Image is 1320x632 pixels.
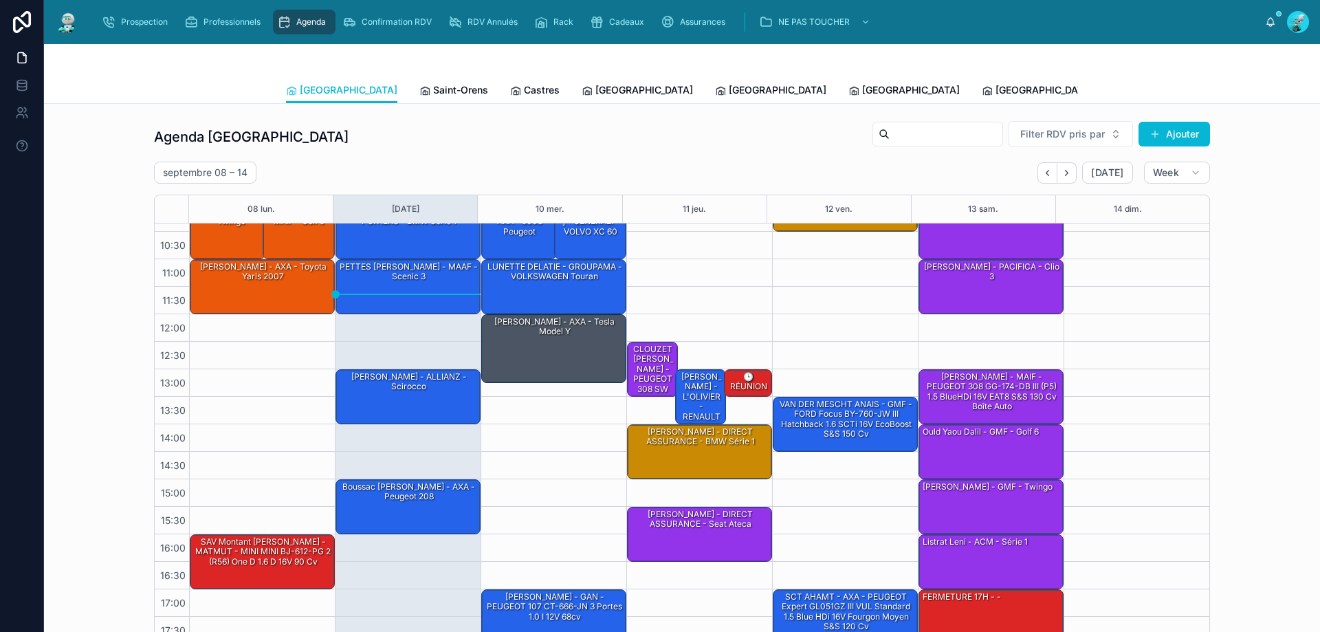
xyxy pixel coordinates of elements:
[163,166,247,179] h2: septembre 08 – 14
[336,205,480,259] div: [PERSON_NAME] - MUTUELLE DE POITIERS - BMW serie 1
[484,316,625,338] div: [PERSON_NAME] - AXA - Tesla model y
[1020,127,1105,141] span: Filter RDV pris par
[419,78,488,105] a: Saint-Orens
[676,370,725,424] div: [PERSON_NAME] - L'OLIVIER - RENAULT Clio EZ-015-YJ IV 5 Portes Phase 2 1.5 dCi FAP Energy eco2 S&...
[1114,195,1142,223] button: 14 dim.
[1009,121,1133,147] button: Select Button
[921,591,1002,603] div: FERMETURE 17H - -
[157,597,189,609] span: 17:00
[919,260,1063,314] div: [PERSON_NAME] - PACIFICA - clio 3
[1057,162,1077,184] button: Next
[628,425,771,479] div: [PERSON_NAME] - DIRECT ASSURANCE - BMW série 1
[482,205,556,259] div: SARL OMENA - AXA - 5008 Peugeot
[482,315,626,382] div: [PERSON_NAME] - AXA - Tesla model y
[921,426,1040,438] div: ould yaou dalil - GMF - golf 6
[338,261,479,283] div: PETTES [PERSON_NAME] - MAAF - Scenic 3
[203,17,261,28] span: Professionnels
[595,83,693,97] span: [GEOGRAPHIC_DATA]
[433,83,488,97] span: Saint-Orens
[1091,166,1123,179] span: [DATE]
[192,261,333,283] div: [PERSON_NAME] - AXA - Toyota Yaris 2007
[778,17,850,28] span: NE PAS TOUCHER
[536,195,564,223] button: 10 mer.
[725,370,771,396] div: 🕒 RÉUNION - -
[982,78,1093,105] a: [GEOGRAPHIC_DATA]
[680,17,725,28] span: Assurances
[159,267,189,279] span: 11:00
[524,83,560,97] span: Castres
[157,349,189,361] span: 12:30
[273,10,335,34] a: Agenda
[586,10,654,34] a: Cadeaux
[862,83,960,97] span: [GEOGRAPHIC_DATA]
[91,7,1265,37] div: scrollable content
[630,343,676,395] div: CLOUZET [PERSON_NAME] - PEUGEOT 308 SW
[336,480,480,534] div: Boussac [PERSON_NAME] - AXA - Peugeot 208
[336,370,480,424] div: [PERSON_NAME] - ALLIANZ - Scirocco
[530,10,583,34] a: Rack
[657,10,735,34] a: Assurances
[919,370,1063,424] div: [PERSON_NAME] - MAIF - PEUGEOT 308 GG-174-DB III (P5) 1.5 BlueHDi 16V EAT8 S&S 130 cv Boîte auto
[729,83,826,97] span: [GEOGRAPHIC_DATA]
[98,10,177,34] a: Prospection
[190,260,334,314] div: [PERSON_NAME] - AXA - Toyota Yaris 2007
[157,542,189,554] span: 16:00
[582,78,693,105] a: [GEOGRAPHIC_DATA]
[157,322,189,334] span: 12:00
[157,432,189,444] span: 14:00
[773,397,917,451] div: VAN DER MESCHT ANAIS - GMF - FORD Focus BY-760-JW III Hatchback 1.6 SCTi 16V EcoBoost S&S 150 cv
[921,481,1054,493] div: [PERSON_NAME] - GMF - twingo
[921,261,1062,283] div: [PERSON_NAME] - PACIFICA - clio 3
[157,212,189,224] span: 10:00
[300,83,397,97] span: [GEOGRAPHIC_DATA]
[919,205,1063,259] div: Vie [PERSON_NAME] - Ds3
[157,239,189,251] span: 10:30
[55,11,80,33] img: App logo
[1037,162,1057,184] button: Back
[338,481,479,503] div: Boussac [PERSON_NAME] - AXA - Peugeot 208
[338,371,479,393] div: [PERSON_NAME] - ALLIANZ - Scirocco
[727,371,771,403] div: 🕒 RÉUNION - -
[555,205,626,259] div: [PERSON_NAME] - GENERALI - VOLVO XC 60
[628,342,677,396] div: CLOUZET [PERSON_NAME] - PEUGEOT 308 SW
[121,17,168,28] span: Prospection
[921,371,1062,413] div: [PERSON_NAME] - MAIF - PEUGEOT 308 GG-174-DB III (P5) 1.5 BlueHDi 16V EAT8 S&S 130 cv Boîte auto
[683,195,706,223] div: 11 jeu.
[482,260,626,314] div: LUNETTE DELATIE - GROUPAMA - VOLKSWAGEN Touran
[296,17,326,28] span: Agenda
[392,195,419,223] button: [DATE]
[919,425,1063,479] div: ould yaou dalil - GMF - golf 6
[715,78,826,105] a: [GEOGRAPHIC_DATA]
[848,78,960,105] a: [GEOGRAPHIC_DATA]
[157,404,189,416] span: 13:30
[484,261,625,283] div: LUNETTE DELATIE - GROUPAMA - VOLKSWAGEN Touran
[338,10,441,34] a: Confirmation RDV
[921,536,1029,548] div: Listrat Leni - ACM - Série 1
[825,195,852,223] button: 12 ven.
[755,10,877,34] a: NE PAS TOUCHER
[190,205,265,259] div: [PERSON_NAME] - twingo
[628,508,771,561] div: [PERSON_NAME] - DIRECT ASSURANCE - Seat Ateca
[444,10,527,34] a: RDV Annulés
[157,459,189,471] span: 14:30
[1153,166,1179,179] span: Week
[180,10,270,34] a: Professionnels
[968,195,998,223] button: 13 sam.
[190,535,334,589] div: SAV montant [PERSON_NAME] - MATMUT - MINI MINI BJ-612-PG 2 (R56) One D 1.6 D 16V 90 cv
[630,508,771,531] div: [PERSON_NAME] - DIRECT ASSURANCE - Seat Ateca
[775,398,916,441] div: VAN DER MESCHT ANAIS - GMF - FORD Focus BY-760-JW III Hatchback 1.6 SCTi 16V EcoBoost S&S 150 cv
[1138,122,1210,146] button: Ajouter
[286,78,397,104] a: [GEOGRAPHIC_DATA]
[678,371,725,502] div: [PERSON_NAME] - L'OLIVIER - RENAULT Clio EZ-015-YJ IV 5 Portes Phase 2 1.5 dCi FAP Energy eco2 S&...
[247,195,275,223] button: 08 lun.
[157,569,189,581] span: 16:30
[919,480,1063,534] div: [PERSON_NAME] - GMF - twingo
[609,17,644,28] span: Cadeaux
